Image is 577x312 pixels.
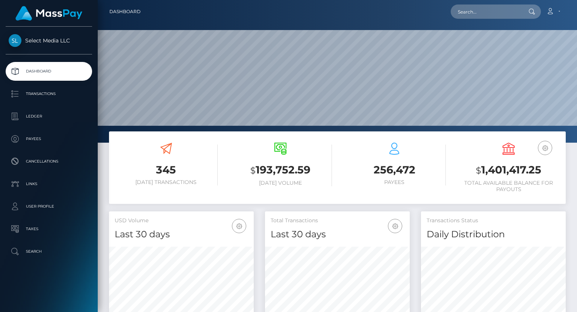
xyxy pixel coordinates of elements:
[427,228,560,241] h4: Daily Distribution
[9,246,89,257] p: Search
[6,197,92,216] a: User Profile
[250,165,256,176] small: $
[229,180,332,186] h6: [DATE] Volume
[6,220,92,238] a: Taxes
[109,4,141,20] a: Dashboard
[9,111,89,122] p: Ledger
[457,163,560,178] h3: 1,401,417.25
[6,62,92,81] a: Dashboard
[271,217,404,225] h5: Total Transactions
[451,5,521,19] input: Search...
[6,84,92,103] a: Transactions
[9,133,89,145] p: Payees
[229,163,332,178] h3: 193,752.59
[271,228,404,241] h4: Last 30 days
[9,201,89,212] p: User Profile
[9,34,21,47] img: Select Media LLC
[15,6,82,21] img: MassPay Logo
[6,242,92,261] a: Search
[343,163,446,177] h3: 256,472
[115,228,248,241] h4: Last 30 days
[9,66,89,77] p: Dashboard
[115,179,218,185] h6: [DATE] Transactions
[9,178,89,190] p: Links
[6,130,92,148] a: Payees
[457,180,560,193] h6: Total Available Balance for Payouts
[343,179,446,185] h6: Payees
[115,217,248,225] h5: USD Volume
[6,175,92,193] a: Links
[115,163,218,177] h3: 345
[6,152,92,171] a: Cancellations
[6,107,92,126] a: Ledger
[9,88,89,99] p: Transactions
[476,165,481,176] small: $
[6,37,92,44] span: Select Media LLC
[427,217,560,225] h5: Transactions Status
[9,223,89,235] p: Taxes
[9,156,89,167] p: Cancellations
